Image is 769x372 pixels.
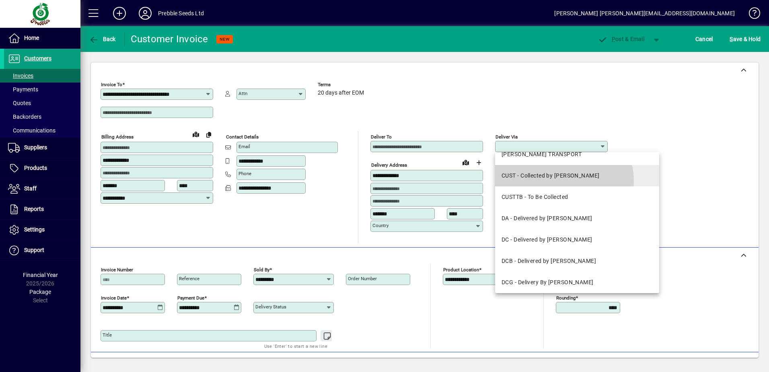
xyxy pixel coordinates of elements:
[695,33,713,45] span: Cancel
[107,6,132,21] button: Add
[743,2,759,28] a: Knowledge Base
[318,82,366,87] span: Terms
[254,267,269,273] mat-label: Sold by
[730,33,761,45] span: ave & Hold
[371,134,392,140] mat-label: Deliver To
[8,114,41,120] span: Backorders
[4,158,80,178] a: Products
[4,69,80,83] a: Invoices
[479,356,526,371] button: Product History
[131,33,208,45] div: Customer Invoice
[101,267,133,273] mat-label: Invoice number
[554,7,735,20] div: [PERSON_NAME] [PERSON_NAME][EMAIL_ADDRESS][DOMAIN_NAME]
[8,100,31,106] span: Quotes
[612,36,615,42] span: P
[472,156,485,169] button: Choose address
[8,72,33,79] span: Invoices
[239,91,247,96] mat-label: Attn
[4,28,80,48] a: Home
[495,165,659,186] mat-option: CUST - Collected by Customer
[502,257,596,265] div: DCB - Delivered by [PERSON_NAME]
[4,179,80,199] a: Staff
[502,172,599,180] div: CUST - Collected by [PERSON_NAME]
[502,278,594,287] div: DCG - Delivery By [PERSON_NAME]
[502,236,592,244] div: DC - Delivered by [PERSON_NAME]
[24,206,44,212] span: Reports
[101,82,122,87] mat-label: Invoice To
[4,110,80,124] a: Backorders
[730,36,733,42] span: S
[495,272,659,293] mat-option: DCG - Delivery By Craig G
[495,250,659,272] mat-option: DCB - Delivered by Craig B
[4,96,80,110] a: Quotes
[502,150,582,159] div: [PERSON_NAME] TRANSPORT
[495,208,659,229] mat-option: DA - Delivered by Aaron
[4,138,80,158] a: Suppliers
[24,226,45,233] span: Settings
[103,332,112,338] mat-label: Title
[4,199,80,219] a: Reports
[372,223,389,228] mat-label: Country
[502,214,592,223] div: DA - Delivered by [PERSON_NAME]
[4,124,80,137] a: Communications
[459,156,472,169] a: View on map
[4,240,80,260] a: Support
[101,295,127,301] mat-label: Invoice date
[89,36,116,42] span: Back
[24,165,47,171] span: Products
[24,247,44,253] span: Support
[239,144,250,149] mat-label: Email
[24,144,47,151] span: Suppliers
[495,186,659,208] mat-option: CUSTTB - To Be Collected
[495,229,659,250] mat-option: DC - Delivered by Carl
[318,90,364,96] span: 20 days after EOM
[179,276,199,281] mat-label: Reference
[220,37,230,42] span: NEW
[24,185,37,192] span: Staff
[4,220,80,240] a: Settings
[264,341,327,351] mat-hint: Use 'Enter' to start a new line
[177,295,204,301] mat-label: Payment due
[502,193,568,201] div: CUSTTB - To Be Collected
[189,128,202,141] a: View on map
[594,32,648,46] button: Post & Email
[87,32,118,46] button: Back
[443,267,479,273] mat-label: Product location
[704,357,736,370] span: Product
[255,304,286,310] mat-label: Delivery status
[4,83,80,96] a: Payments
[482,357,523,370] span: Product History
[495,144,659,165] mat-option: CROM - CROMWELL TRANSPORT
[496,134,518,140] mat-label: Deliver via
[202,128,215,141] button: Copy to Delivery address
[348,276,377,281] mat-label: Order number
[29,289,51,295] span: Package
[239,171,251,176] mat-label: Phone
[132,6,158,21] button: Profile
[24,35,39,41] span: Home
[80,32,125,46] app-page-header-button: Back
[693,32,715,46] button: Cancel
[598,36,644,42] span: ost & Email
[8,86,38,93] span: Payments
[23,272,58,278] span: Financial Year
[700,356,740,371] button: Product
[728,32,763,46] button: Save & Hold
[158,7,204,20] div: Prebble Seeds Ltd
[24,55,51,62] span: Customers
[8,127,56,134] span: Communications
[556,295,576,301] mat-label: Rounding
